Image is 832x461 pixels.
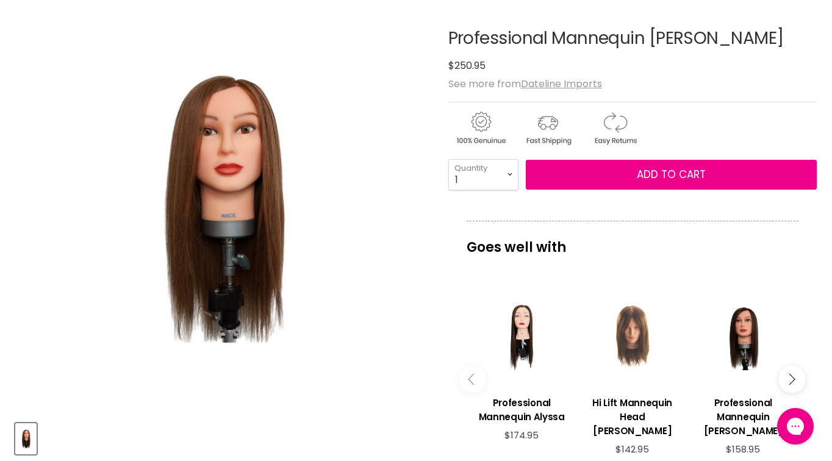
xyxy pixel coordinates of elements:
img: returns.gif [583,110,647,147]
h3: Hi Lift Mannequin Head [PERSON_NAME] [583,396,681,438]
a: Dateline Imports [521,77,602,91]
a: View product:Professional Mannequin Alyssa [473,387,571,430]
img: shipping.gif [515,110,580,147]
select: Quantity [448,159,518,190]
div: Product thumbnails [13,420,430,454]
span: $158.95 [726,443,760,456]
img: Professional Mannequin Angie [16,424,35,453]
h1: Professional Mannequin [PERSON_NAME] [448,29,817,48]
span: $142.95 [615,443,649,456]
h3: Professional Mannequin Alyssa [473,396,571,424]
span: $250.95 [448,59,486,73]
a: View product:Professional Mannequin Corrine [694,387,792,444]
span: Add to cart [637,167,706,182]
h3: Professional Mannequin [PERSON_NAME] [694,396,792,438]
img: genuine.gif [448,110,513,147]
p: Goes well with [467,221,798,261]
a: View product:Hi Lift Mannequin Head Alisha [583,387,681,444]
span: See more from [448,77,602,91]
button: Professional Mannequin Angie [15,423,37,454]
button: Add to cart [526,160,817,190]
span: $174.95 [504,429,539,441]
iframe: Gorgias live chat messenger [771,404,820,449]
